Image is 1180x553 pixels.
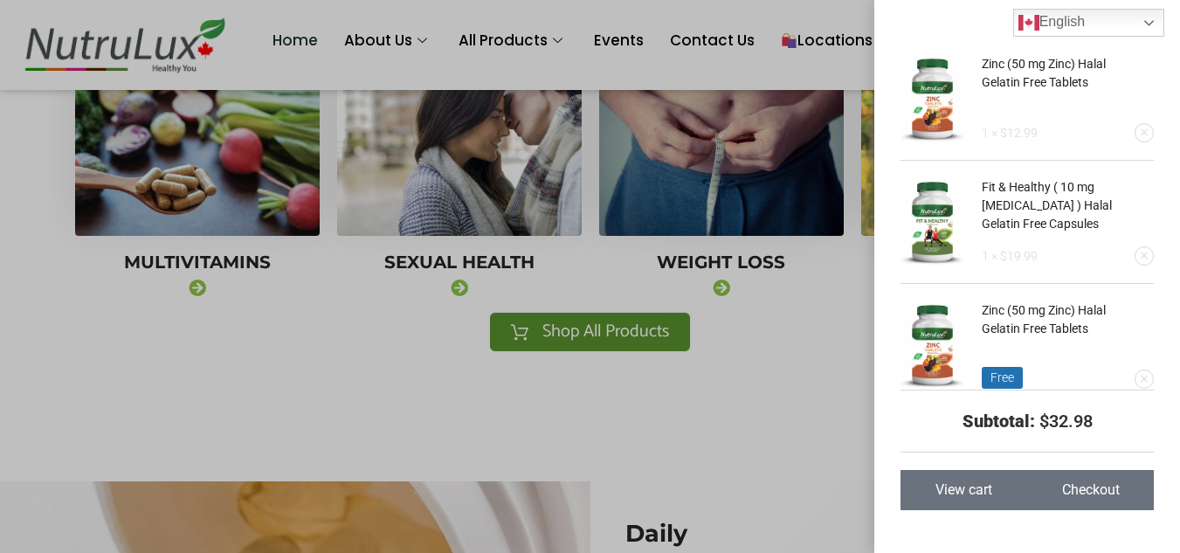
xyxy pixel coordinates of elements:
[1013,9,1164,37] a: English
[1000,249,1038,263] bdi: 19.99
[1000,126,1038,140] bdi: 12.99
[901,470,1027,510] a: View cart
[982,249,997,263] span: 1 ×
[901,55,964,142] img: Zinc (50 mg Zinc) Halal Gelatin Free Tablets
[1039,411,1049,432] span: $
[901,301,964,389] img: Zinc (50 mg Zinc) Halal Gelatin Free Tablets
[982,57,1106,89] a: Zinc (50 mg Zinc) Halal Gelatin Free Tablets
[982,126,997,140] span: 1 ×
[1027,470,1154,510] a: Checkout
[982,180,1112,231] a: Fit & Healthy ( 10 mg [MEDICAL_DATA] ) Halal Gelatin Free Capsules
[1000,249,1007,263] span: $
[935,483,992,497] span: View cart
[982,303,1106,335] a: Zinc (50 mg Zinc) Halal Gelatin Free Tablets
[982,367,1023,389] div: Free
[1039,411,1093,432] bdi: 32.98
[963,411,1035,432] strong: Subtotal:
[1000,126,1007,140] span: $
[1018,12,1039,33] img: en
[1062,483,1120,497] span: Checkout
[901,178,964,266] img: Fit & Healthy ( 10 mg Vitamin B12 ) Halal Gelatin Free Capsules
